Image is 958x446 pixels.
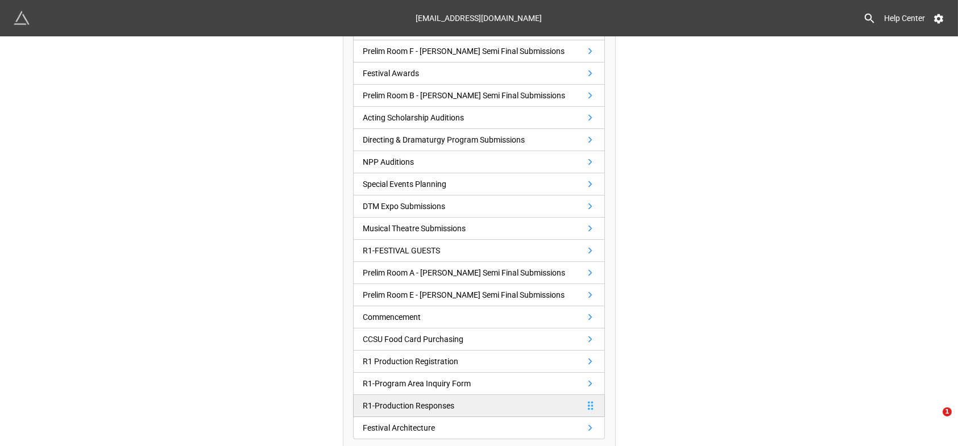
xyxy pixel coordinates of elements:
div: R1-Program Area Inquiry Form [363,377,471,390]
a: Prelim Room A - [PERSON_NAME] Semi Final Submissions [353,262,605,284]
div: Prelim Room E - [PERSON_NAME] Semi Final Submissions [363,289,565,301]
div: DTM Expo Submissions [363,200,445,212]
a: NPP Auditions [353,151,605,173]
div: Prelim Room A - [PERSON_NAME] Semi Final Submissions [363,266,565,279]
iframe: Intercom live chat [919,407,947,435]
div: Musical Theatre Submissions [363,222,466,235]
div: Festival Awards [363,67,419,80]
a: Help Center [876,8,933,28]
a: Special Events Planning [353,173,605,195]
div: Acting Scholarship Auditions [363,111,464,124]
div: R1-FESTIVAL GUESTS [363,244,440,257]
a: Prelim Room E - [PERSON_NAME] Semi Final Submissions [353,284,605,306]
a: R1-Production Responses [353,395,605,417]
a: Musical Theatre Submissions [353,218,605,240]
div: CCSU Food Card Purchasing [363,333,463,345]
a: R1 Production Registration [353,351,605,373]
a: Prelim Room B - [PERSON_NAME] Semi Final Submissions [353,85,605,107]
div: Festival Architecture [363,422,435,434]
a: Commencement [353,306,605,328]
div: Prelim Room F - [PERSON_NAME] Semi Final Submissions [363,45,565,57]
a: CCSU Food Card Purchasing [353,328,605,351]
div: Prelim Room B - [PERSON_NAME] Semi Final Submissions [363,89,565,102]
div: R1-Production Responses [363,399,454,412]
a: Festival Awards [353,62,605,85]
div: Special Events Planning [363,178,446,190]
a: R1-Program Area Inquiry Form [353,373,605,395]
a: Festival Architecture [353,417,605,439]
a: Prelim Room F - [PERSON_NAME] Semi Final Submissions [353,40,605,62]
img: miniextensions-icon.73ae0678.png [14,10,30,26]
div: R1 Production Registration [363,355,458,368]
a: R1-FESTIVAL GUESTS [353,240,605,262]
div: Commencement [363,311,421,323]
div: [EMAIL_ADDRESS][DOMAIN_NAME] [416,8,542,28]
a: DTM Expo Submissions [353,195,605,218]
div: Directing & Dramaturgy Program Submissions [363,134,525,146]
span: 1 [943,407,952,416]
div: NPP Auditions [363,156,414,168]
a: Acting Scholarship Auditions [353,107,605,129]
a: Directing & Dramaturgy Program Submissions [353,129,605,151]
